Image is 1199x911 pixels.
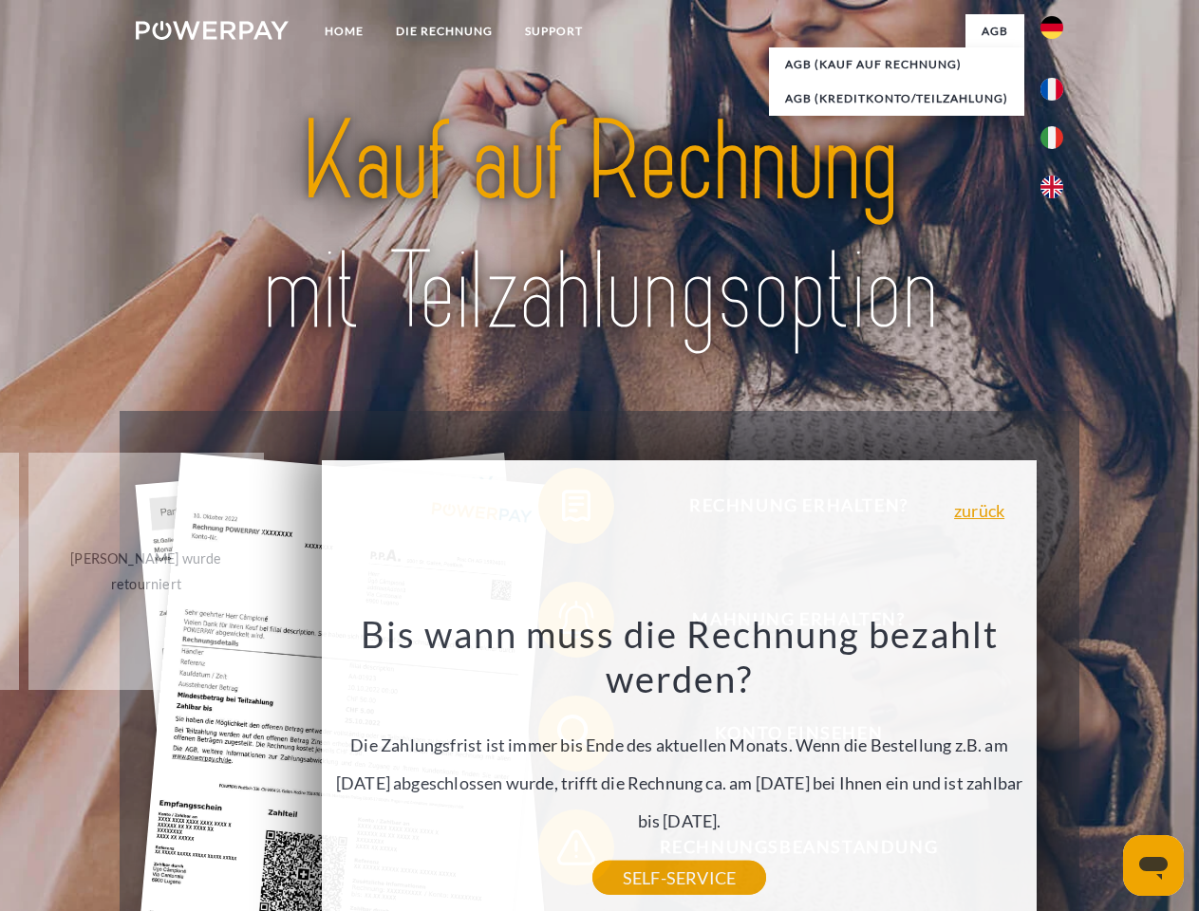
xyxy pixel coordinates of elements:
[1040,16,1063,39] img: de
[592,861,766,895] a: SELF-SERVICE
[954,502,1004,519] a: zurück
[769,47,1024,82] a: AGB (Kauf auf Rechnung)
[1040,78,1063,101] img: fr
[136,21,289,40] img: logo-powerpay-white.svg
[509,14,599,48] a: SUPPORT
[965,14,1024,48] a: agb
[380,14,509,48] a: DIE RECHNUNG
[333,611,1026,702] h3: Bis wann muss die Rechnung bezahlt werden?
[181,91,1018,363] img: title-powerpay_de.svg
[333,611,1026,878] div: Die Zahlungsfrist ist immer bis Ende des aktuellen Monats. Wenn die Bestellung z.B. am [DATE] abg...
[1040,176,1063,198] img: en
[1040,126,1063,149] img: it
[1123,835,1184,896] iframe: Schaltfläche zum Öffnen des Messaging-Fensters
[769,82,1024,116] a: AGB (Kreditkonto/Teilzahlung)
[40,546,253,597] div: [PERSON_NAME] wurde retourniert
[309,14,380,48] a: Home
